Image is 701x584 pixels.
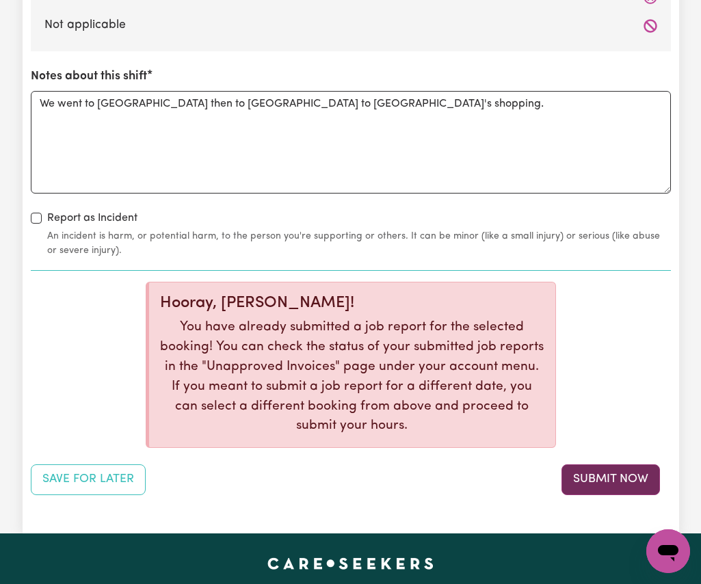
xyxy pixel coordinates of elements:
label: Report as Incident [47,210,137,226]
button: Submit your job report [561,464,660,494]
small: An incident is harm, or potential harm, to the person you're supporting or others. It can be mino... [47,229,671,258]
label: Not applicable [44,16,657,34]
iframe: Button to launch messaging window [646,529,690,573]
div: Hooray, [PERSON_NAME]! [160,293,544,313]
label: Notes about this shift [31,68,147,85]
a: Careseekers home page [267,558,434,569]
textarea: We went to [GEOGRAPHIC_DATA] then to [GEOGRAPHIC_DATA] to [GEOGRAPHIC_DATA]'s shopping. [31,91,671,194]
button: Save your job report [31,464,146,494]
p: You have already submitted a job report for the selected booking! You can check the status of you... [160,318,544,436]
